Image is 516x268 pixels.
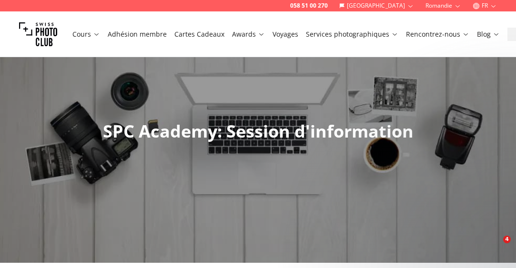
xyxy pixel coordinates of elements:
a: Blog [477,30,500,39]
button: Awards [228,28,269,41]
a: Cours [72,30,100,39]
a: Services photographiques [306,30,398,39]
a: 058 51 00 270 [290,2,328,10]
button: Voyages [269,28,302,41]
button: Cartes Cadeaux [171,28,228,41]
a: Rencontrez-nous [406,30,469,39]
img: Swiss photo club [19,15,57,53]
button: Rencontrez-nous [402,28,473,41]
a: Adhésion membre [108,30,167,39]
span: SPC Academy: Session d'information [103,119,414,143]
a: Awards [232,30,265,39]
span: 4 [503,236,511,243]
button: Adhésion membre [104,28,171,41]
a: Cartes Cadeaux [174,30,224,39]
a: Voyages [273,30,298,39]
button: Cours [69,28,104,41]
button: Blog [473,28,504,41]
button: Services photographiques [302,28,402,41]
iframe: Intercom live chat [484,236,506,258]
